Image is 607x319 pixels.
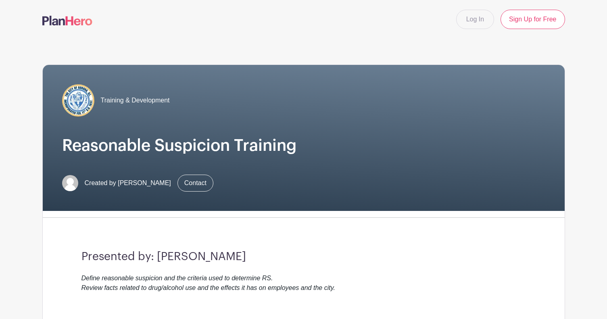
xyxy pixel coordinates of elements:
[81,275,335,291] em: Define reasonable suspicion and the criteria used to determine RS. Review facts related to drug/a...
[501,10,565,29] a: Sign Up for Free
[85,178,171,188] span: Created by [PERSON_NAME]
[62,136,545,155] h1: Reasonable Suspicion Training
[456,10,494,29] a: Log In
[42,16,92,25] img: logo-507f7623f17ff9eddc593b1ce0a138ce2505c220e1c5a4e2b4648c50719b7d32.svg
[101,96,170,105] span: Training & Development
[62,175,78,191] img: default-ce2991bfa6775e67f084385cd625a349d9dcbb7a52a09fb2fda1e96e2d18dcdb.png
[62,84,94,117] img: COA%20logo%20(2).jpg
[81,250,526,264] h3: Presented by: [PERSON_NAME]
[177,175,213,192] a: Contact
